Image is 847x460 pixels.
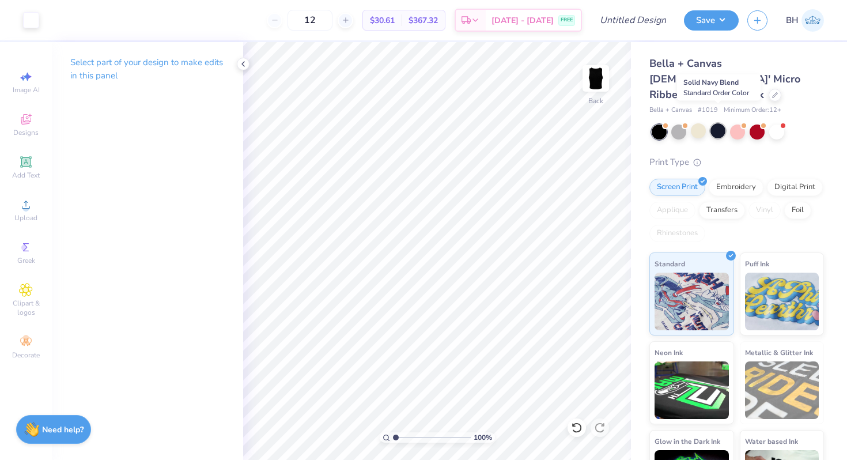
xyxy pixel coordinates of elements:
[748,202,781,219] div: Vinyl
[698,105,718,115] span: # 1019
[677,74,761,101] div: Solid Navy Blend
[370,14,395,27] span: $30.61
[801,9,824,32] img: Bella Henkels
[767,179,823,196] div: Digital Print
[655,258,685,270] span: Standard
[683,88,749,97] span: Standard Order Color
[561,16,573,24] span: FREE
[649,56,800,101] span: Bella + Canvas [DEMOGRAPHIC_DATA]' Micro Ribbed Racerback Tank
[588,96,603,106] div: Back
[649,156,824,169] div: Print Type
[709,179,763,196] div: Embroidery
[6,299,46,317] span: Clipart & logos
[12,171,40,180] span: Add Text
[724,105,781,115] span: Minimum Order: 12 +
[584,67,607,90] img: Back
[591,9,675,32] input: Untitled Design
[655,346,683,359] span: Neon Ink
[745,435,798,447] span: Water based Ink
[13,85,40,95] span: Image AI
[684,10,739,31] button: Save
[745,258,769,270] span: Puff Ink
[17,256,35,265] span: Greek
[699,202,745,219] div: Transfers
[786,14,799,27] span: BH
[13,128,39,137] span: Designs
[649,225,705,242] div: Rhinestones
[474,432,492,443] span: 100 %
[745,361,819,419] img: Metallic & Glitter Ink
[409,14,438,27] span: $367.32
[655,361,729,419] img: Neon Ink
[784,202,811,219] div: Foil
[655,273,729,330] img: Standard
[70,56,225,82] p: Select part of your design to make edits in this panel
[42,424,84,435] strong: Need help?
[491,14,554,27] span: [DATE] - [DATE]
[649,179,705,196] div: Screen Print
[745,273,819,330] img: Puff Ink
[649,202,695,219] div: Applique
[288,10,332,31] input: – –
[786,9,824,32] a: BH
[12,350,40,360] span: Decorate
[655,435,720,447] span: Glow in the Dark Ink
[14,213,37,223] span: Upload
[745,346,813,359] span: Metallic & Glitter Ink
[649,105,692,115] span: Bella + Canvas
